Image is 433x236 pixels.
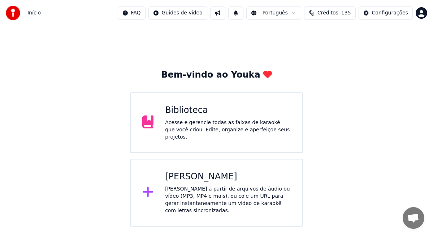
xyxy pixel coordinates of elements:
[148,6,207,19] button: Guides de vídeo
[359,6,413,19] button: Configurações
[27,9,41,17] span: Início
[403,207,424,229] div: Bate-papo aberto
[27,9,41,17] nav: breadcrumb
[161,69,272,81] div: Bem-vindo ao Youka
[165,185,291,214] div: [PERSON_NAME] a partir de arquivos de áudio ou vídeo (MP3, MP4 e mais), ou cole um URL para gerar...
[372,9,408,17] div: Configurações
[317,9,338,17] span: Créditos
[165,105,291,116] div: Biblioteca
[165,119,291,141] div: Acesse e gerencie todas as faixas de karaokê que você criou. Edite, organize e aperfeiçoe seus pr...
[304,6,356,19] button: Créditos135
[6,6,20,20] img: youka
[165,171,291,183] div: [PERSON_NAME]
[341,9,351,17] span: 135
[118,6,146,19] button: FAQ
